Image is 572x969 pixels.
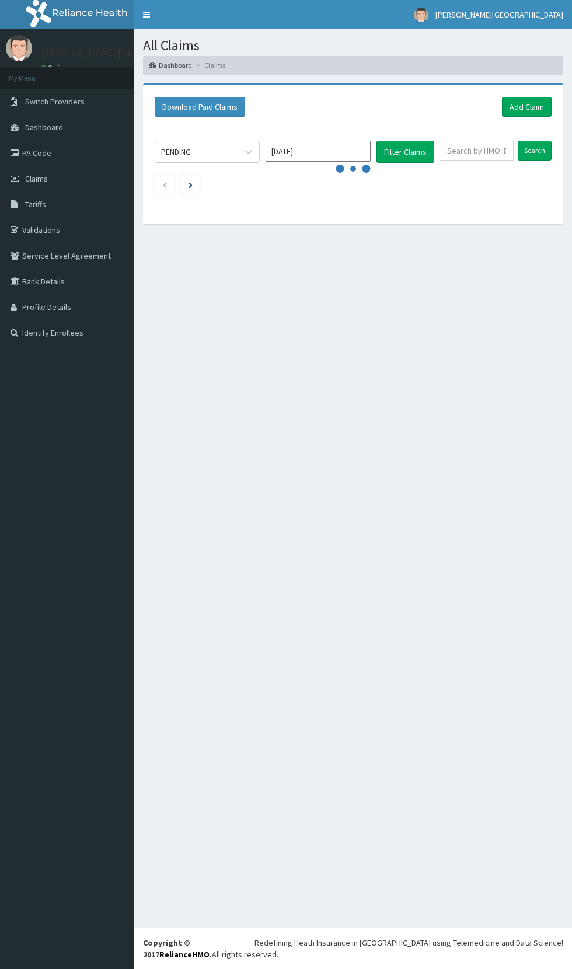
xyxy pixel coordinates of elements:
div: Redefining Heath Insurance in [GEOGRAPHIC_DATA] using Telemedicine and Data Science! [254,937,563,949]
footer: All rights reserved. [134,928,572,969]
a: Online [41,64,69,72]
a: Next page [189,179,193,190]
a: RelianceHMO [159,949,210,960]
a: Dashboard [149,60,192,70]
span: Switch Providers [25,96,85,107]
li: Claims [193,60,225,70]
span: Claims [25,173,48,184]
p: [PERSON_NAME][GEOGRAPHIC_DATA] [41,47,214,58]
button: Filter Claims [376,141,434,163]
input: Select Month and Year [266,141,371,162]
span: Dashboard [25,122,63,133]
img: User Image [6,35,32,61]
a: Previous page [162,179,168,190]
input: Search [518,141,552,161]
input: Search by HMO ID [440,141,514,161]
div: PENDING [161,146,191,158]
span: [PERSON_NAME][GEOGRAPHIC_DATA] [435,9,563,20]
span: Tariffs [25,199,46,210]
button: Download Paid Claims [155,97,245,117]
h1: All Claims [143,38,563,53]
a: Add Claim [502,97,552,117]
img: User Image [414,8,428,22]
strong: Copyright © 2017 . [143,937,212,960]
svg: audio-loading [336,151,371,186]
